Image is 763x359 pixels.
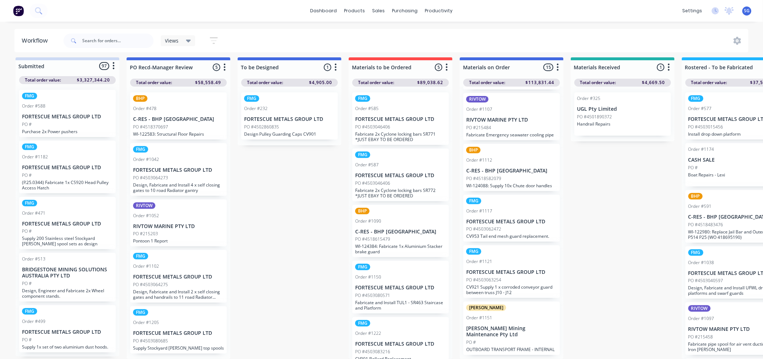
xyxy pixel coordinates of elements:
[355,236,390,242] p: PO #4518615479
[22,114,113,120] p: FORTESCUE METALS GROUP LTD
[22,103,45,109] div: Order #588
[466,183,557,188] p: WI-124088: Supply 10x Chute door handles
[577,106,668,112] p: UGL Pty Limited
[247,79,283,86] span: Total order value:
[133,156,159,163] div: Order #1042
[355,349,390,355] p: PO #4503083216
[244,95,259,102] div: FMG
[355,341,446,347] p: FORTESCUE METALS GROUP LTD
[133,105,156,112] div: Order #478
[22,329,113,335] p: FORTESCUE METALS GROUP LTD
[389,5,422,16] div: purchasing
[466,175,501,182] p: PO #4518582079
[466,226,501,232] p: PO #4503062472
[422,5,457,16] div: productivity
[133,124,168,130] p: PO #4518370697
[165,37,179,44] span: Views
[19,253,116,302] div: Order #513BRIDGESTONE MINING SOLUTIONS AUSTRALIA PTY LTDPO #Design, Engineer and Fabricate 2x Whe...
[355,95,370,102] div: FMG
[22,144,37,150] div: FMG
[133,202,155,209] div: RIVTOW
[22,154,48,160] div: Order #1182
[642,79,665,86] span: $4,669.50
[133,95,147,102] div: BHP
[133,338,168,344] p: PO #4503080685
[466,325,557,338] p: [PERSON_NAME] Mining Maintenance Pty Ltd
[355,320,370,327] div: FMG
[22,129,113,134] p: Purchase 2x Power pushers
[244,116,335,122] p: FORTESCUE METALS GROUP LTD
[133,345,224,351] p: Supply Stockyard [PERSON_NAME] top spools
[130,306,227,354] div: FMGOrder #1205FORTESCUE METALS GROUP LTDPO #4503080685Supply Stockyard [PERSON_NAME] top spools
[688,315,714,322] div: Order #1097
[19,197,116,250] div: FMGOrder #471FORTESCUE METALS GROUP LTDPO #Supply 200 Stainless steel Stockyard [PERSON_NAME] spo...
[688,277,723,284] p: PO #4503040597
[19,305,116,353] div: FMGOrder #499FORTESCUE METALS GROUP LTDPO #Supply 1x set of two aluminium dust hoods.
[133,131,224,137] p: WI-122583: Structural Floor Repairs
[133,213,159,219] div: Order #1052
[355,116,446,122] p: FORTESCUE METALS GROUP LTD
[466,168,557,174] p: C-RES - BHP [GEOGRAPHIC_DATA]
[577,95,601,102] div: Order #325
[355,292,390,299] p: PO #4503080571
[466,132,557,137] p: Fabricate Emergency seawater cooling pipe
[580,79,616,86] span: Total order value:
[355,208,370,214] div: BHP
[355,152,370,158] div: FMG
[244,105,268,112] div: Order #232
[463,195,560,242] div: FMGOrder #1117FORTESCUE METALS GROUP LTDPO #4503062472CV953 Tail end mesh guard replacement.
[466,96,489,102] div: RIVTOW
[22,180,113,191] p: (P.25.0344) Fabricate 1x CS920 Head Pulley Access Hatch
[133,263,159,270] div: Order #1102
[355,285,446,291] p: FORTESCUE METALS GROUP LTD
[688,124,723,130] p: PO #4503015456
[355,264,370,270] div: FMG
[466,157,492,163] div: Order #1112
[341,5,369,16] div: products
[355,172,446,179] p: FORTESCUE METALS GROUP LTD
[466,198,481,204] div: FMG
[691,79,727,86] span: Total order value:
[355,218,381,224] div: Order #1090
[688,305,711,312] div: RIVTOW
[679,5,706,16] div: settings
[241,92,338,140] div: FMGOrder #232FORTESCUE METALS GROUP LTDPO #4502860835Design Pulley Guarding Caps CV901
[22,308,37,315] div: FMG
[744,8,750,14] span: SG
[13,5,24,16] img: Factory
[466,277,501,283] p: PO #4503063254
[309,79,332,86] span: $4,905.00
[355,229,446,235] p: C-RES - BHP [GEOGRAPHIC_DATA]
[466,219,557,225] p: FORTESCUE METALS GROUP LTD
[133,274,224,280] p: FORTESCUE METALS GROUP LTD
[244,124,279,130] p: PO #4502860835
[133,175,168,181] p: PO #4503064273
[22,121,32,128] p: PO #
[133,330,224,336] p: FORTESCUE METALS GROUP LTD
[466,339,476,346] p: PO #
[688,334,713,340] p: PO #215458
[463,93,560,140] div: RIVTOWOrder #1107RIVTOW MARINE PTY LTDPO #215484Fabricate Emergency seawater cooling pipe
[133,223,224,229] p: RIVTOW MARINE PTY LTD
[307,5,341,16] a: dashboard
[466,208,492,214] div: Order #1117
[22,210,45,216] div: Order #471
[688,146,714,153] div: Order #1174
[688,95,704,102] div: FMG
[133,182,224,193] p: Design, Fabricate and Install 4 x self closing gates to 10 road Radiator gantry
[355,131,446,142] p: Fabricate 2x Cyclone locking bars SR771 *JUST EBAY TO BE ORDERED
[466,284,557,295] p: CV921 Supply 1 x corroded conveyor guard between truss J10 - J12
[355,180,390,187] p: PO #4503046406
[466,117,557,123] p: RIVTOW MARINE PTY LTD
[133,146,148,153] div: FMG
[22,93,37,99] div: FMG
[136,79,172,86] span: Total order value:
[22,228,32,235] p: PO #
[22,280,32,287] p: PO #
[574,92,671,136] div: Order #325UGL Pty LimitedPO #4501890372Handrail Repairs
[133,309,148,316] div: FMG
[417,79,443,86] span: $89,038.62
[463,302,560,355] div: [PERSON_NAME]Order #1151[PERSON_NAME] Mining Maintenance Pty LtdPO #OUTBOARD TRANSPORT FRAME - IN...
[355,330,381,337] div: Order #1222
[355,188,446,198] p: Fabricate 2x Cyclone locking bars SR772 *JUST EBAY TO BE ORDERED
